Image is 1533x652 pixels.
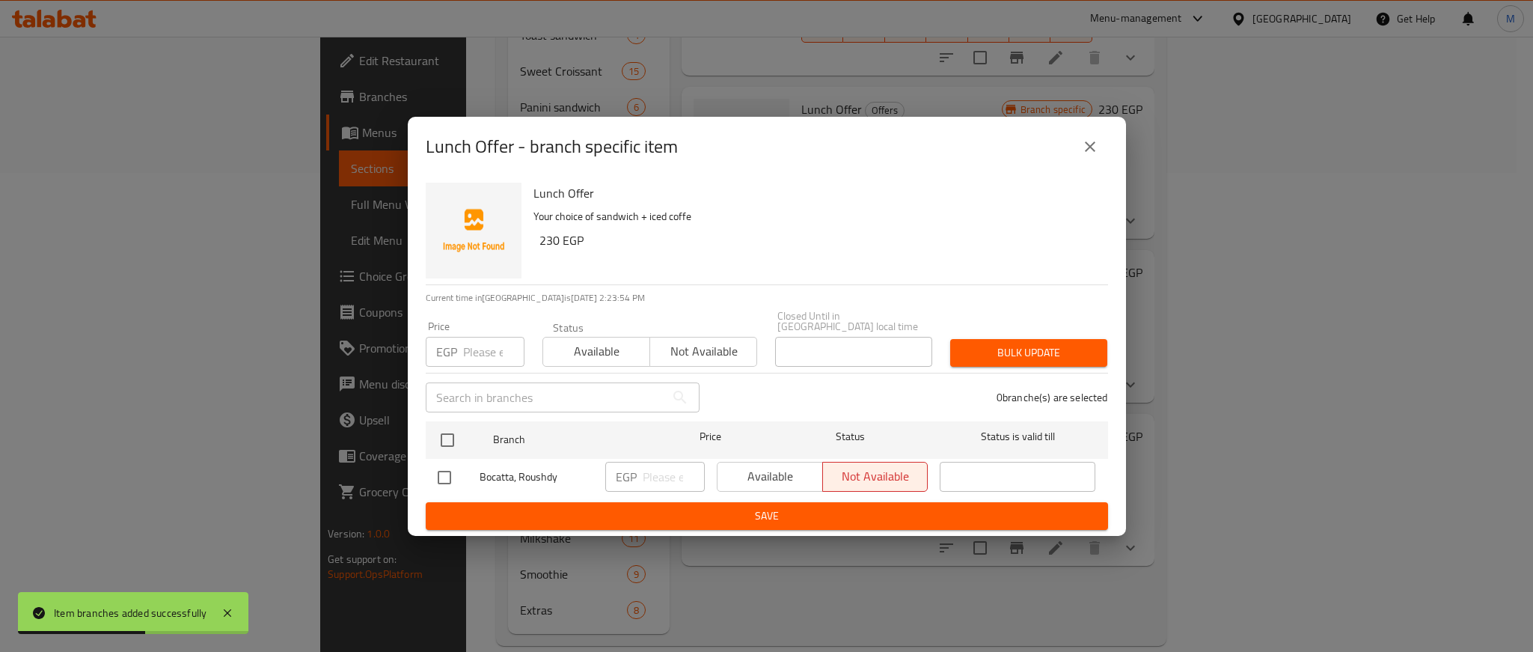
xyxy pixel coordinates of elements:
input: Please enter price [463,337,524,367]
span: Status [772,427,928,446]
input: Search in branches [426,383,665,412]
span: Available [549,341,644,362]
p: Your choice of sandwich + iced coffe [533,207,1096,226]
span: Price [661,427,760,446]
span: Branch [493,430,649,449]
span: Status is valid till [940,427,1095,446]
button: Available [542,337,650,367]
p: EGP [436,343,457,361]
input: Please enter price [643,462,705,492]
button: close [1072,129,1108,165]
button: Bulk update [950,339,1107,367]
div: Item branches added successfully [54,605,206,621]
button: Save [426,502,1108,530]
span: Bocatta, Roushdy [480,468,593,487]
span: Save [438,507,1096,525]
p: EGP [616,468,637,486]
p: 0 branche(s) are selected [997,390,1108,405]
span: Bulk update [962,344,1095,362]
p: Current time in [GEOGRAPHIC_DATA] is [DATE] 2:23:54 PM [426,291,1108,305]
img: Lunch Offer [426,183,521,278]
h2: Lunch Offer - branch specific item [426,135,678,159]
h6: 230 EGP [539,230,1096,251]
span: Not available [656,341,751,362]
h6: Lunch Offer [533,183,1096,204]
button: Not available [649,337,757,367]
